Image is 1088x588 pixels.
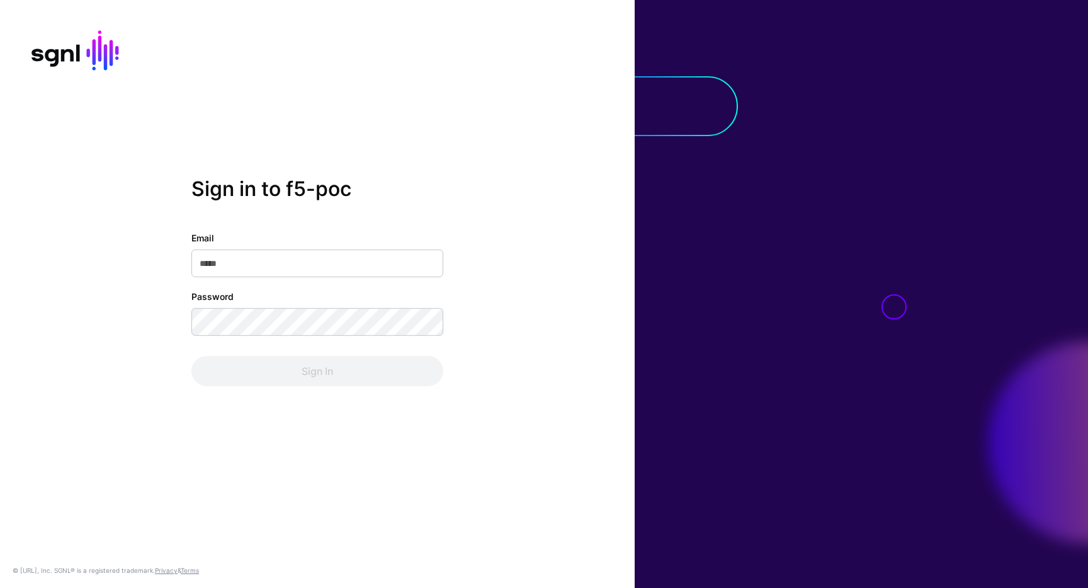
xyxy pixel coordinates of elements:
[191,231,214,245] label: Email
[191,176,443,200] h2: Sign in to f5-poc
[191,290,234,303] label: Password
[155,567,178,574] a: Privacy
[181,567,199,574] a: Terms
[13,565,199,575] div: © [URL], Inc. SGNL® is a registered trademark. &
